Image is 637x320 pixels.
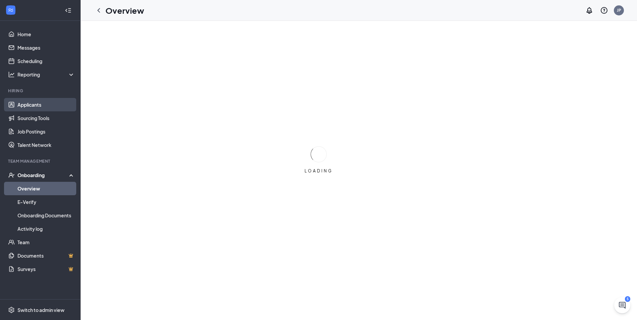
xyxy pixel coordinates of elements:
svg: ChevronLeft [95,6,103,14]
div: Hiring [8,88,74,94]
a: Talent Network [17,138,75,152]
div: 5 [625,296,630,302]
a: Job Postings [17,125,75,138]
div: LOADING [302,168,335,174]
a: DocumentsCrown [17,249,75,262]
svg: WorkstreamLogo [7,7,14,13]
div: JP [617,7,621,13]
a: Sourcing Tools [17,111,75,125]
a: Home [17,28,75,41]
svg: ChatActive [618,301,626,309]
a: Overview [17,182,75,195]
div: Reporting [17,71,75,78]
svg: Analysis [8,71,15,78]
div: Team Management [8,158,74,164]
a: E-Verify [17,195,75,209]
a: Scheduling [17,54,75,68]
a: Messages [17,41,75,54]
div: Switch to admin view [17,307,64,313]
svg: Settings [8,307,15,313]
svg: QuestionInfo [600,6,608,14]
a: Applicants [17,98,75,111]
a: SurveysCrown [17,262,75,276]
svg: Notifications [585,6,593,14]
a: Activity log [17,222,75,235]
a: Team [17,235,75,249]
h1: Overview [105,5,144,16]
div: Onboarding [17,172,69,178]
svg: UserCheck [8,172,15,178]
a: Onboarding Documents [17,209,75,222]
button: ChatActive [614,297,630,313]
svg: Collapse [65,7,72,14]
